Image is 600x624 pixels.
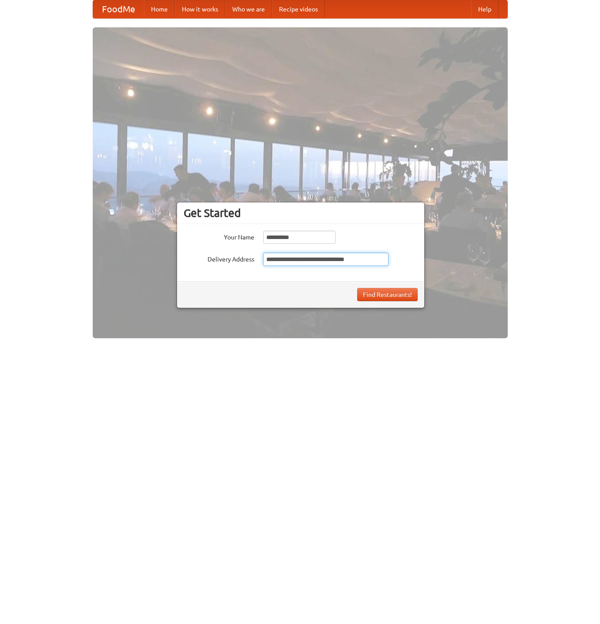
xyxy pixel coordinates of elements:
a: Who we are [225,0,272,18]
a: Recipe videos [272,0,325,18]
a: How it works [175,0,225,18]
label: Delivery Address [184,253,254,264]
h3: Get Started [184,206,418,220]
a: Help [471,0,498,18]
label: Your Name [184,231,254,242]
a: FoodMe [93,0,144,18]
a: Home [144,0,175,18]
button: Find Restaurants! [357,288,418,301]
